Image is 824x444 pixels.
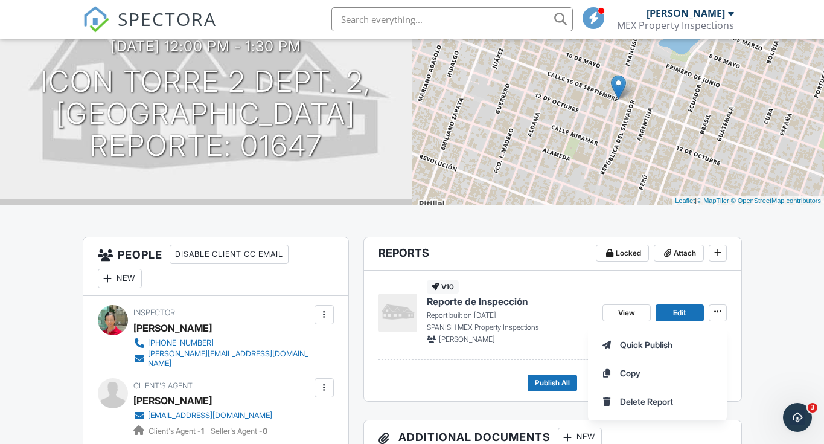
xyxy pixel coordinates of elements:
div: [PERSON_NAME] [647,7,725,19]
a: SPECTORA [83,16,217,42]
div: MEX Property Inspections [617,19,734,31]
div: [EMAIL_ADDRESS][DOMAIN_NAME] [148,411,272,420]
a: Leaflet [675,197,695,204]
a: [PERSON_NAME] [133,391,212,410]
span: Client's Agent [133,381,193,390]
div: | [672,196,824,206]
input: Search everything... [331,7,573,31]
iframe: Intercom live chat [783,403,812,432]
img: The Best Home Inspection Software - Spectora [83,6,109,33]
span: 3 [808,403,817,413]
span: Seller's Agent - [211,426,267,436]
div: [PHONE_NUMBER] [148,338,214,348]
strong: 1 [201,426,204,436]
div: Disable Client CC Email [170,245,289,264]
h3: [DATE] 12:00 pm - 1:30 pm [111,38,301,54]
strong: 0 [263,426,267,436]
a: [PHONE_NUMBER] [133,337,311,349]
span: Client's Agent - [149,426,206,436]
h1: ICON Torre 2 Dept. 2, [GEOGRAPHIC_DATA] Reporte: 01647 [19,66,393,161]
a: [PERSON_NAME][EMAIL_ADDRESS][DOMAIN_NAME] [133,349,311,368]
div: [PERSON_NAME] [133,319,212,337]
span: SPECTORA [118,6,217,31]
a: © MapTiler [697,197,729,204]
div: New [98,269,142,288]
span: Inspector [133,308,175,317]
a: [EMAIL_ADDRESS][DOMAIN_NAME] [133,410,272,422]
h3: People [83,237,348,296]
a: © OpenStreetMap contributors [731,197,821,204]
div: [PERSON_NAME][EMAIL_ADDRESS][DOMAIN_NAME] [148,349,311,368]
